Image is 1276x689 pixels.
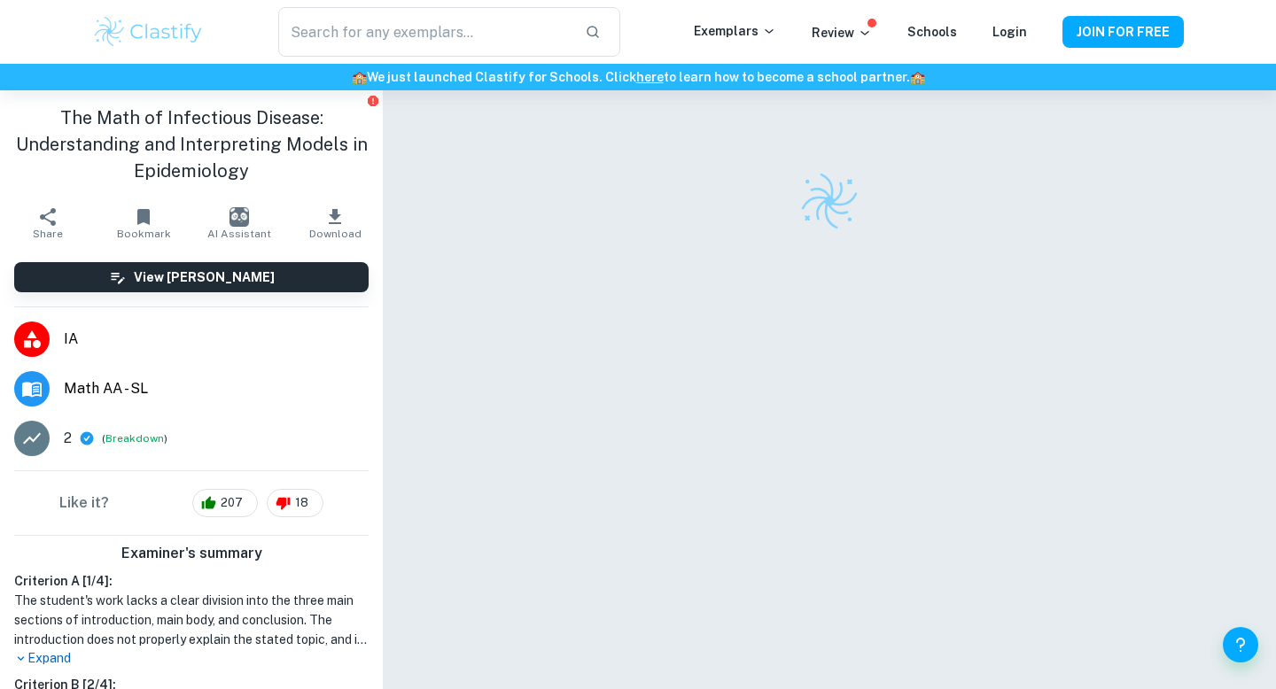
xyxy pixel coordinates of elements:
[64,428,72,449] p: 2
[267,489,323,517] div: 18
[64,329,369,350] span: IA
[192,489,258,517] div: 207
[64,378,369,399] span: Math AA - SL
[4,67,1272,87] h6: We just launched Clastify for Schools. Click to learn how to become a school partner.
[14,591,369,649] h1: The student's work lacks a clear division into the three main sections of introduction, main body...
[230,207,249,227] img: AI Assistant
[366,94,379,107] button: Report issue
[105,430,164,446] button: Breakdown
[812,23,872,43] p: Review
[907,25,957,39] a: Schools
[285,494,318,512] span: 18
[14,571,369,591] h6: Criterion A [ 1 / 4 ]:
[910,70,925,84] span: 🏫
[309,228,362,240] span: Download
[352,70,367,84] span: 🏫
[59,492,109,514] h6: Like it?
[798,170,860,232] img: Clastify logo
[287,198,383,248] button: Download
[7,543,376,564] h6: Examiner's summary
[211,494,253,512] span: 207
[14,105,369,184] h1: The Math of Infectious Disease: Understanding and Interpreting Models in Epidemiology
[33,228,63,240] span: Share
[134,267,275,287] h6: View [PERSON_NAME]
[191,198,287,248] button: AI Assistant
[1223,627,1258,662] button: Help and Feedback
[96,198,191,248] button: Bookmark
[14,262,369,292] button: View [PERSON_NAME]
[207,228,271,240] span: AI Assistant
[992,25,1027,39] a: Login
[694,21,776,41] p: Exemplars
[117,228,171,240] span: Bookmark
[636,70,664,84] a: here
[14,649,369,668] p: Expand
[92,14,205,50] img: Clastify logo
[1062,16,1184,48] button: JOIN FOR FREE
[278,7,571,57] input: Search for any exemplars...
[102,430,167,447] span: ( )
